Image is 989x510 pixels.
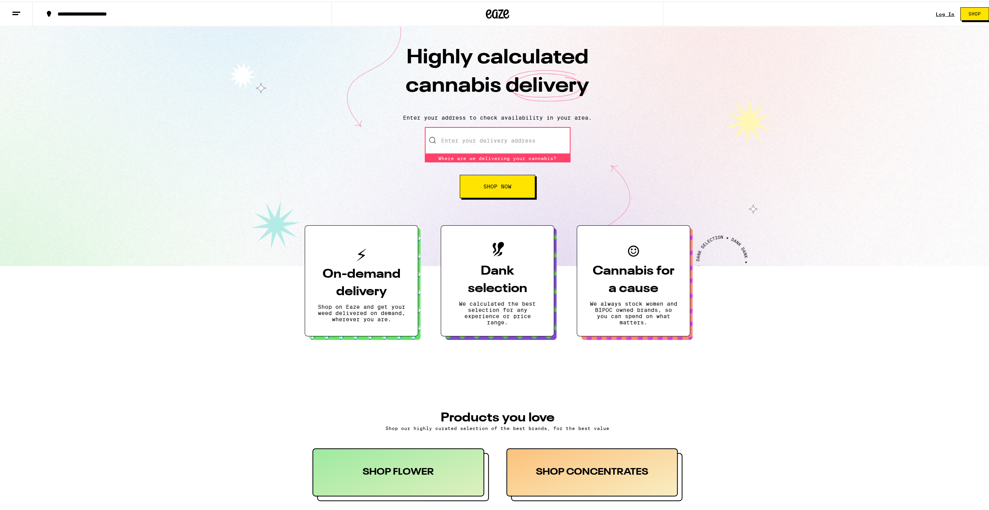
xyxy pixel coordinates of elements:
button: Shop Now [460,173,535,197]
button: SHOP FLOWER [312,447,489,500]
h3: Dank selection [454,261,541,296]
input: Enter your delivery address [425,125,570,153]
span: Shop [968,10,981,15]
button: On-demand deliveryShop on Eaze and get your weed delivered on demand, wherever you are. [305,224,418,335]
div: Where are we delivering your cannabis? [425,153,570,161]
h3: Cannabis for a cause [590,261,677,296]
p: Shop on Eaze and get your weed delivered on demand, wherever you are. [317,302,405,321]
a: Log In [936,10,954,15]
h1: Highly calculated cannabis delivery [361,42,633,107]
p: Shop our highly curated selection of the best brands, for the best value [312,424,682,429]
div: SHOP FLOWER [312,447,484,495]
p: We calculated the best selection for any experience or price range. [454,299,541,324]
button: Cannabis for a causeWe always stock women and BIPOC owned brands, so you can spend on what matters. [577,224,690,335]
button: SHOP CONCENTRATES [506,447,683,500]
p: We always stock women and BIPOC owned brands, so you can spend on what matters. [590,299,677,324]
div: SHOP CONCENTRATES [506,447,678,495]
span: Hi. Need any help? [5,5,56,12]
button: Shop [960,6,989,19]
button: Dank selectionWe calculated the best selection for any experience or price range. [441,224,554,335]
span: Shop Now [483,182,511,188]
h3: PRODUCTS YOU LOVE [312,410,682,423]
h3: On-demand delivery [317,264,405,299]
p: Enter your address to check availability in your area. [8,113,987,119]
